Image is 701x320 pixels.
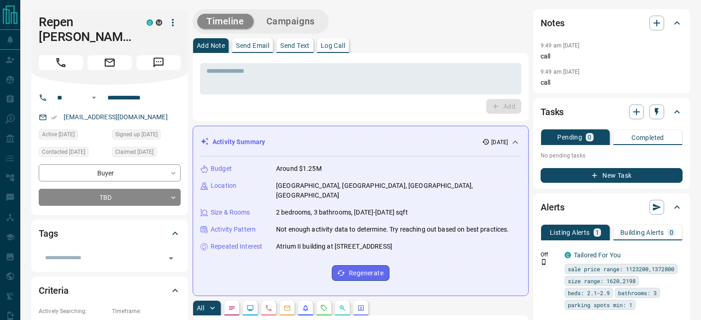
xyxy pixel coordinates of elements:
[332,265,389,281] button: Regenerate
[147,19,153,26] div: condos.ca
[620,229,664,236] p: Building Alerts
[136,55,181,70] span: Message
[165,252,177,265] button: Open
[39,222,181,244] div: Tags
[247,304,254,312] svg: Lead Browsing Activity
[541,16,565,30] h2: Notes
[541,168,683,183] button: New Task
[39,307,107,315] p: Actively Searching:
[51,114,57,121] svg: Email Verified
[42,147,85,157] span: Contacted [DATE]
[320,304,328,312] svg: Requests
[88,55,132,70] span: Email
[568,264,674,273] span: sale price range: 1123200,1372800
[212,137,265,147] p: Activity Summary
[39,147,107,160] div: Mon Oct 13 2025
[631,134,664,141] p: Completed
[112,307,181,315] p: Timeframe:
[339,304,346,312] svg: Opportunities
[670,229,673,236] p: 0
[541,200,565,215] h2: Alerts
[197,42,225,49] p: Add Note
[280,42,310,49] p: Send Text
[568,276,636,285] span: size range: 1620,2198
[565,252,571,258] div: condos.ca
[568,300,632,309] span: parking spots min: 1
[211,208,250,217] p: Size & Rooms
[112,129,181,142] div: Mon Jan 03 2022
[39,55,83,70] span: Call
[197,305,204,311] p: All
[211,181,236,191] p: Location
[541,78,683,87] p: call
[211,225,256,234] p: Activity Pattern
[276,242,392,251] p: Atrium II building at [STREET_ADDRESS]
[112,147,181,160] div: Mon Oct 13 2025
[541,69,580,75] p: 9:49 am [DATE]
[302,304,309,312] svg: Listing Alerts
[491,138,508,146] p: [DATE]
[550,229,590,236] p: Listing Alerts
[541,250,559,259] p: Off
[541,52,683,61] p: call
[283,304,291,312] svg: Emails
[276,225,509,234] p: Not enough activity data to determine. Try reaching out based on best practices.
[574,251,621,259] a: Tailored For You
[39,189,181,206] div: TBD
[156,19,162,26] div: mrloft.ca
[557,134,582,140] p: Pending
[64,113,168,121] a: [EMAIL_ADDRESS][DOMAIN_NAME]
[568,288,610,297] span: beds: 2.1-2.9
[88,92,100,103] button: Open
[595,229,599,236] p: 1
[541,12,683,34] div: Notes
[257,14,324,29] button: Campaigns
[276,181,521,200] p: [GEOGRAPHIC_DATA], [GEOGRAPHIC_DATA], [GEOGRAPHIC_DATA], [GEOGRAPHIC_DATA]
[228,304,236,312] svg: Notes
[541,42,580,49] p: 9:49 am [DATE]
[39,15,133,44] h1: Repen [PERSON_NAME]
[236,42,269,49] p: Send Email
[618,288,657,297] span: bathrooms: 3
[276,164,322,174] p: Around $1.25M
[541,105,564,119] h2: Tasks
[115,130,158,139] span: Signed up [DATE]
[197,14,253,29] button: Timeline
[357,304,365,312] svg: Agent Actions
[276,208,408,217] p: 2 bedrooms, 3 bathrooms, [DATE]-[DATE] sqft
[321,42,345,49] p: Log Call
[39,164,181,181] div: Buyer
[541,149,683,163] p: No pending tasks
[39,226,58,241] h2: Tags
[211,242,262,251] p: Repeated Interest
[211,164,232,174] p: Budget
[39,283,69,298] h2: Criteria
[115,147,153,157] span: Claimed [DATE]
[588,134,591,140] p: 0
[200,134,521,151] div: Activity Summary[DATE]
[39,279,181,302] div: Criteria
[265,304,272,312] svg: Calls
[541,196,683,218] div: Alerts
[541,259,547,265] svg: Push Notification Only
[39,129,107,142] div: Mon Oct 13 2025
[541,101,683,123] div: Tasks
[42,130,75,139] span: Active [DATE]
